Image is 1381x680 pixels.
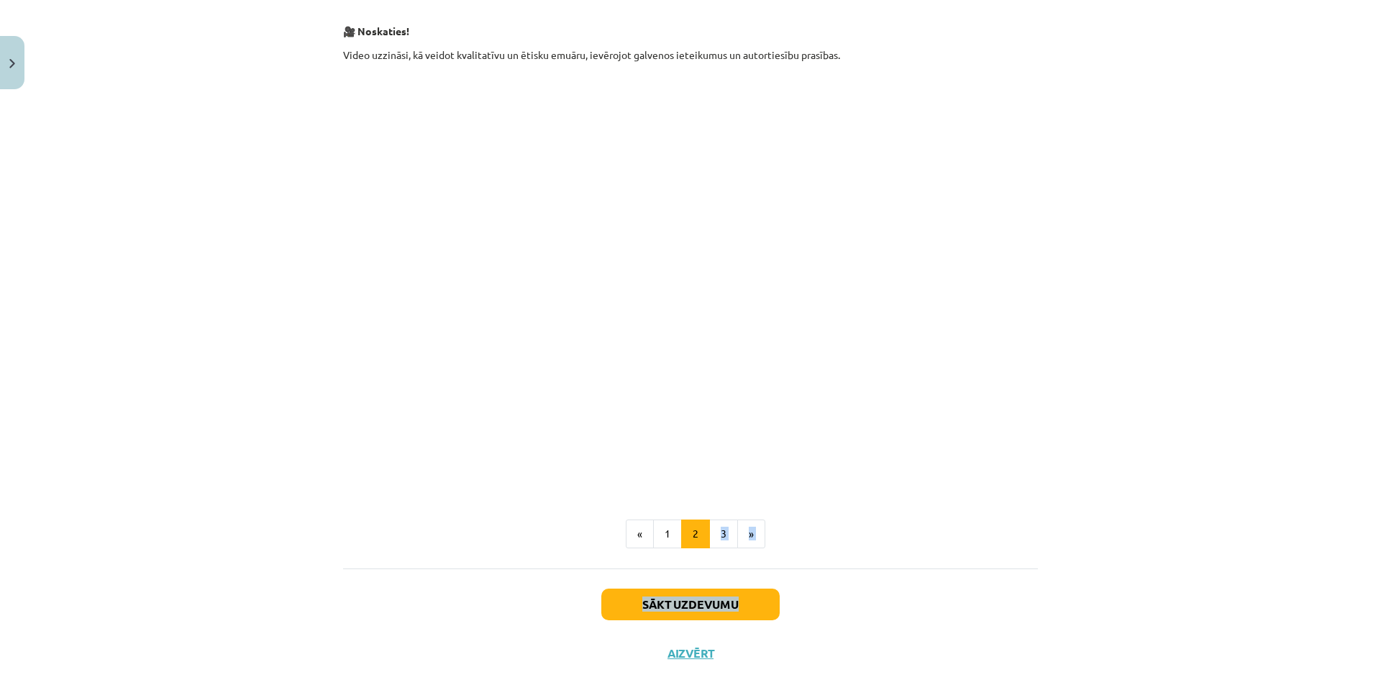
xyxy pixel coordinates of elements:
button: » [737,520,765,548]
nav: Page navigation example [343,520,1038,548]
p: 🎥 [343,24,1038,39]
img: icon-close-lesson-0947bae3869378f0d4975bcd49f059093ad1ed9edebbc8119c70593378902aed.svg [9,59,15,68]
button: « [626,520,654,548]
button: 1 [653,520,682,548]
button: Sākt uzdevumu [601,589,780,620]
button: Aizvērt [663,646,718,661]
b: Noskaties! [357,24,409,37]
p: Video uzzināsi, kā veidot kvalitatīvu un ētisku emuāru, ievērojot galvenos ieteikumus un autortie... [343,47,1038,63]
button: 2 [681,520,710,548]
button: 3 [709,520,738,548]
